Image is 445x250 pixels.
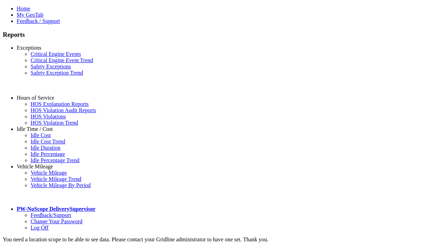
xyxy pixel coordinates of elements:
[31,145,60,151] a: Idle Duration
[31,51,81,57] a: Critical Engine Events
[31,132,51,138] a: Idle Cost
[31,225,49,231] a: Log Off
[31,157,79,163] a: Idle Percentage Trend
[17,126,53,132] a: Idle Time / Cost
[31,64,71,69] a: Safety Exceptions
[31,212,71,218] a: Feedback/Support
[31,101,89,107] a: HOS Explanation Reports
[3,31,442,39] h3: Reports
[31,182,91,188] a: Vehicle Mileage By Period
[17,206,95,212] a: PW-NoScope DeliverySupervisor
[17,12,43,18] a: My GeoTab
[31,120,78,126] a: HOS Violation Trend
[31,139,65,144] a: Idle Cost Trend
[31,176,81,182] a: Vehicle Mileage Trend
[31,107,96,113] a: HOS Violation Audit Reports
[17,95,54,101] a: Hours of Service
[17,6,30,11] a: Home
[31,151,65,157] a: Idle Percentage
[31,114,66,119] a: HOS Violations
[17,45,41,51] a: Exceptions
[31,170,67,176] a: Vehicle Mileage
[17,18,60,24] a: Feedback / Support
[17,164,53,169] a: Vehicle Mileage
[31,70,83,76] a: Safety Exception Trend
[31,57,93,63] a: Critical Engine Event Trend
[31,218,82,224] a: Change Your Password
[3,236,442,243] div: You need a location scope to be able to see data. Please contact your Gridline administrator to h...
